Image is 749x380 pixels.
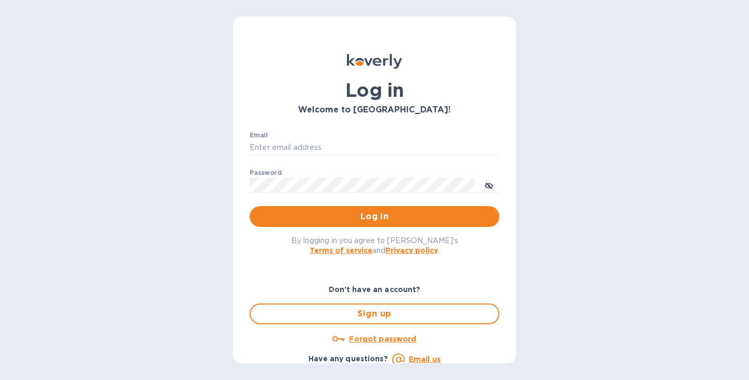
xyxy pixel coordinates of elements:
b: Have any questions? [308,354,388,363]
a: Privacy policy [385,246,438,255]
span: By logging in you agree to [PERSON_NAME]'s and . [291,236,458,255]
span: Log in [258,210,491,223]
h3: Welcome to [GEOGRAPHIC_DATA]! [250,105,499,115]
button: toggle password visibility [479,174,499,195]
u: Forgot password [349,335,416,343]
label: Email [250,132,268,138]
b: Don't have an account? [329,285,421,294]
label: Password [250,170,281,176]
img: Koverly [347,54,402,69]
a: Terms of service [309,246,372,255]
h1: Log in [250,79,499,101]
button: Sign up [250,303,499,324]
span: Sign up [259,308,490,320]
a: Email us [409,355,441,363]
button: Log in [250,206,499,227]
input: Enter email address [250,140,499,156]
